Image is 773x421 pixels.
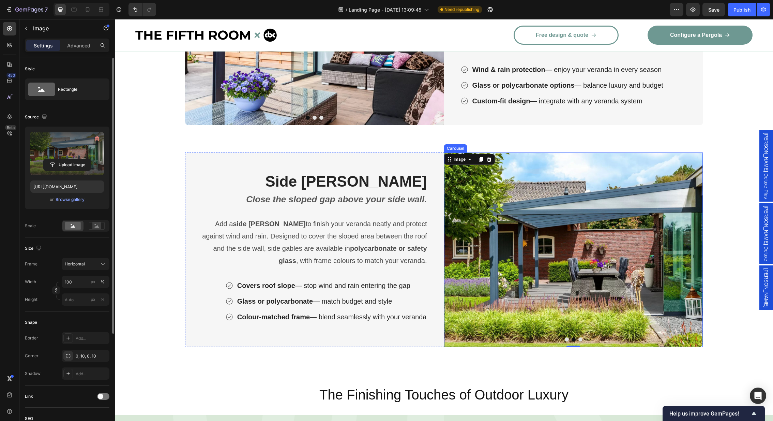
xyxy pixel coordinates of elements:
[457,318,461,322] button: Dot
[648,249,655,288] span: [PERSON_NAME]
[62,293,109,306] input: px%
[464,318,468,322] button: Dot
[708,7,719,13] span: Save
[43,159,91,171] button: Upload Image
[421,13,473,20] p: Free design & quote
[728,3,756,16] button: Publish
[67,42,90,49] p: Advanced
[337,137,352,143] div: Image
[115,19,773,421] iframe: Design area
[122,263,180,270] strong: Covers roof slope
[329,133,588,328] img: gempages_577138658918793955-47c7509e-afca-4900-9d23-709120ea00e0.webp
[399,6,504,26] a: Free design & quote
[5,125,16,130] div: Beta
[346,6,347,13] span: /
[358,62,460,70] strong: Glass or polycarbonate options
[25,244,43,253] div: Size
[45,5,48,14] p: 7
[87,174,313,187] div: Rich Text Editor. Editing area: main
[76,353,108,359] div: 0, 10, 0, 10
[55,196,85,203] button: Browse gallery
[3,3,51,16] button: 7
[450,318,454,322] button: Dot
[358,60,548,72] p: — balance luxury and budget
[358,44,548,57] p: — enjoy your veranda in every season
[76,335,108,342] div: Add...
[25,335,38,341] div: Border
[118,201,191,208] strong: side [PERSON_NAME]
[358,47,430,54] strong: Wind & rain protection
[349,6,421,13] span: Landing Page - [DATE] 13:09:45
[122,292,312,304] p: — blend seamlessly with your veranda
[25,319,37,325] div: Shape
[122,260,312,273] p: — stop wind and rain entering the gap
[121,291,313,305] div: Rich Text Editor. Editing area: main
[50,195,54,204] span: or
[6,73,16,78] div: 450
[76,371,108,377] div: Add...
[62,258,109,270] button: Horizontal
[198,97,202,101] button: Dot
[87,152,313,173] h2: Rich Text Editor. Editing area: main
[669,410,750,417] span: Help us improve GemPages!
[101,296,105,303] div: %
[669,409,758,418] button: Show survey - Help us improve GemPages!
[122,278,198,286] strong: Glass or polycarbonate
[89,278,97,286] button: %
[91,296,95,303] div: px
[648,114,655,180] span: [PERSON_NAME] Deluxe Plus
[122,276,312,288] p: — match budget and style
[58,82,100,97] div: Rectangle
[25,223,36,229] div: Scale
[91,279,95,285] div: px
[331,126,351,132] div: Carousel
[358,78,415,86] strong: Custom-fit design
[25,279,36,285] label: Width
[121,259,313,274] div: Rich Text Editor. Editing area: main
[98,278,107,286] button: px
[25,393,33,400] div: Link
[25,113,48,122] div: Source
[358,76,548,88] p: — integrate with any veranda system
[87,198,313,248] div: Rich Text Editor. Editing area: main
[25,353,39,359] div: Corner
[122,294,195,302] strong: Colour-matched frame
[87,199,312,248] p: Add a to finish your veranda neatly and protect against wind and rain. Designed to cover the slop...
[33,24,91,32] p: Image
[87,153,312,172] p: ⁠⁠⁠⁠⁠⁠⁠
[702,3,725,16] button: Save
[98,295,107,304] button: px
[131,175,312,185] strong: Close the sloped gap above your side wall.
[25,66,35,72] div: Style
[25,261,37,267] label: Frame
[750,388,766,404] div: Open Intercom Messenger
[564,221,583,240] button: Carousel Next Arrow
[128,3,156,16] div: Undo/Redo
[204,97,209,101] button: Dot
[555,13,607,20] p: Configure a Pergola
[733,6,751,13] div: Publish
[34,42,53,49] p: Settings
[20,5,162,27] img: gempages_577138658918793955-1cf38700-60b5-443c-8e8c-de7b24828d11.svg
[150,154,312,171] strong: Side [PERSON_NAME]
[25,296,37,303] label: Height
[444,6,479,13] span: Need republishing
[25,371,41,377] div: Shadow
[191,97,195,101] button: Dot
[335,221,354,240] button: Carousel Back Arrow
[65,261,85,267] span: Horizontal
[89,295,97,304] button: %
[62,276,109,288] input: px%
[121,275,313,289] div: Rich Text Editor. Editing area: main
[648,187,655,242] span: [PERSON_NAME] Deluxe
[533,6,638,26] a: Configure a Pergola
[56,197,85,203] div: Browse gallery
[101,279,105,285] div: %
[164,226,312,245] strong: polycarbonate or safety glass
[30,180,104,193] input: https://example.com/image.jpg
